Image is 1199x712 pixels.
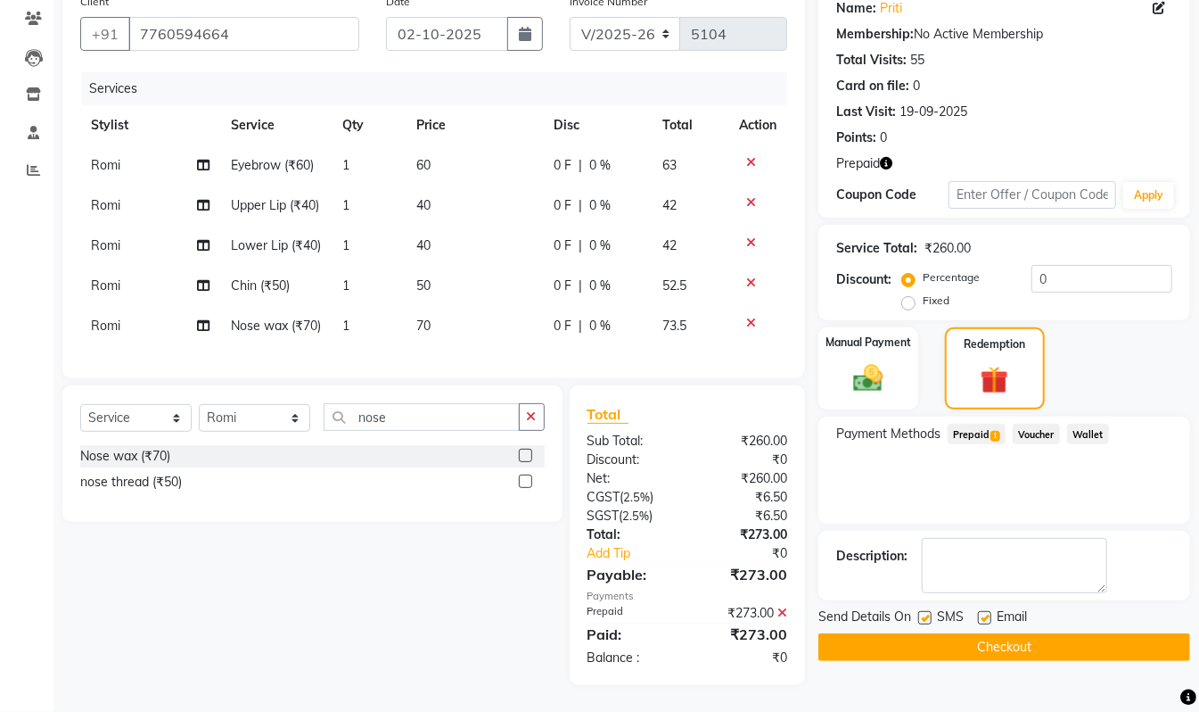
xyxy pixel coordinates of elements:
[652,105,728,145] th: Total
[82,72,801,105] div: Services
[80,105,220,145] th: Stylist
[80,473,182,492] div: nose thread (₹50)
[91,237,120,253] span: Romi
[579,196,582,215] span: |
[687,451,801,469] div: ₹0
[687,624,801,645] div: ₹273.00
[662,318,686,334] span: 73.5
[836,154,880,173] span: Prepaid
[574,526,687,544] div: Total:
[587,405,628,424] span: Total
[574,544,707,563] a: Add Tip
[80,447,170,466] div: Nose wax (₹70)
[836,51,907,70] div: Total Visits:
[728,105,787,145] th: Action
[687,507,801,526] div: ₹6.50
[1067,424,1109,444] span: Wallet
[687,488,801,507] div: ₹6.50
[687,432,801,451] div: ₹260.00
[836,25,914,44] div: Membership:
[836,270,891,289] div: Discount:
[91,197,120,213] span: Romi
[589,317,611,335] span: 0 %
[574,624,687,645] div: Paid:
[836,128,876,147] div: Points:
[332,105,406,145] th: Qty
[836,25,1172,44] div: No Active Membership
[579,236,582,255] span: |
[543,105,652,145] th: Disc
[587,589,788,604] div: Payments
[416,318,431,334] span: 70
[416,197,431,213] span: 40
[964,336,1025,352] label: Redemption
[574,451,687,469] div: Discount:
[836,425,940,443] span: Payment Methods
[687,649,801,667] div: ₹0
[416,157,431,173] span: 60
[880,128,887,147] div: 0
[589,277,611,295] span: 0 %
[574,604,687,623] div: Prepaid
[231,237,321,253] span: Lower Lip (₹40)
[80,17,130,51] button: +91
[924,239,971,258] div: ₹260.00
[910,51,924,70] div: 55
[91,318,120,334] span: Romi
[579,156,582,175] span: |
[836,77,909,95] div: Card on file:
[220,105,332,145] th: Service
[589,196,611,215] span: 0 %
[231,318,321,334] span: Nose wax (₹70)
[937,608,964,630] span: SMS
[579,277,582,295] span: |
[91,277,120,294] span: Romi
[1123,182,1174,209] button: Apply
[128,17,359,51] input: Search by Name/Mobile/Email/Code
[324,403,520,431] input: Search or Scan
[416,237,431,253] span: 40
[624,490,651,504] span: 2.5%
[574,507,687,526] div: ( )
[574,432,687,451] div: Sub Total:
[91,157,120,173] span: Romi
[923,269,980,286] label: Percentage
[997,608,1027,630] span: Email
[587,508,620,524] span: SGST
[1013,424,1060,444] span: Voucher
[231,277,290,294] span: Chin (₹50)
[948,424,1006,444] span: Prepaid
[818,633,1190,661] button: Checkout
[406,105,543,145] th: Price
[554,196,571,215] span: 0 F
[554,317,571,335] span: 0 F
[662,197,677,213] span: 42
[687,604,801,623] div: ₹273.00
[342,277,349,294] span: 1
[342,237,349,253] span: 1
[972,363,1017,398] img: _gift.svg
[818,608,911,630] span: Send Details On
[836,547,907,566] div: Description:
[554,277,571,295] span: 0 F
[990,431,1000,442] span: 1
[706,544,801,563] div: ₹0
[836,239,917,258] div: Service Total:
[416,277,431,294] span: 50
[342,157,349,173] span: 1
[554,156,571,175] span: 0 F
[554,236,571,255] span: 0 F
[231,197,319,213] span: Upper Lip (₹40)
[662,277,686,294] span: 52.5
[589,156,611,175] span: 0 %
[949,181,1116,209] input: Enter Offer / Coupon Code
[342,318,349,334] span: 1
[836,186,949,204] div: Coupon Code
[836,103,896,121] div: Last Visit:
[574,469,687,488] div: Net:
[587,489,620,505] span: CGST
[923,293,949,309] label: Fixed
[579,317,582,335] span: |
[623,509,650,523] span: 2.5%
[574,488,687,507] div: ( )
